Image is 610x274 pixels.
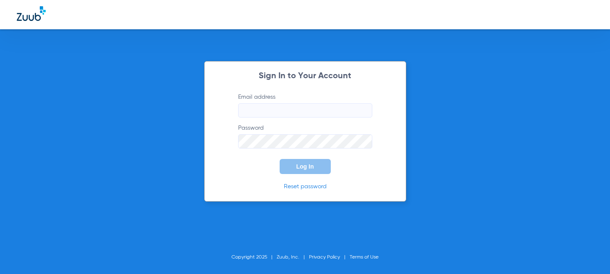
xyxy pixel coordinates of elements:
[277,253,309,261] li: Zuub, Inc.
[231,253,277,261] li: Copyright 2025
[238,134,372,149] input: Password
[296,163,314,170] span: Log In
[568,234,610,274] iframe: Chat Widget
[226,72,385,80] h2: Sign In to Your Account
[238,124,372,149] label: Password
[17,6,46,21] img: Zuub Logo
[284,184,327,189] a: Reset password
[309,255,340,260] a: Privacy Policy
[280,159,331,174] button: Log In
[238,93,372,118] label: Email address
[350,255,379,260] a: Terms of Use
[238,103,372,118] input: Email address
